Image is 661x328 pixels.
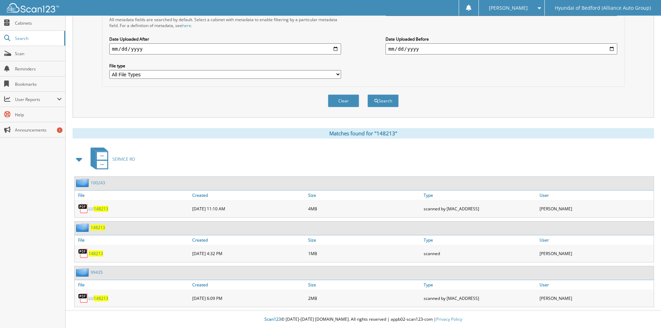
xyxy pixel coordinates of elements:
[88,251,103,256] a: 148213
[367,94,399,107] button: Search
[422,291,538,305] div: scanned by [MAC_ADDRESS]
[109,36,341,42] label: Date Uploaded After
[555,6,651,10] span: Hyundai of Bedford (Alliance Auto Group)
[182,23,191,28] a: here
[91,269,103,275] a: 99435
[109,17,341,28] div: All metadata fields are searched by default. Select a cabinet with metadata to enable filtering b...
[76,178,91,187] img: folder2.png
[306,235,422,245] a: Size
[190,235,306,245] a: Created
[57,127,62,133] div: 1
[86,145,135,173] a: SERVICE RO
[91,180,105,186] a: 100243
[190,191,306,200] a: Created
[15,112,62,118] span: Help
[91,225,105,230] a: 148213
[15,35,61,41] span: Search
[328,94,359,107] button: Clear
[73,128,654,138] div: Matches found for "148213"
[109,63,341,69] label: File type
[15,127,62,133] span: Announcements
[88,206,108,212] a: LU148213
[109,43,341,54] input: start
[306,246,422,260] div: 1MB
[306,202,422,216] div: 4MB
[190,246,306,260] div: [DATE] 4:32 PM
[94,295,108,301] span: 148213
[489,6,528,10] span: [PERSON_NAME]
[112,156,135,162] span: SERVICE RO
[15,81,62,87] span: Bookmarks
[75,280,190,289] a: File
[190,291,306,305] div: [DATE] 6:09 PM
[538,246,654,260] div: [PERSON_NAME]
[94,206,108,212] span: 148213
[385,36,617,42] label: Date Uploaded Before
[264,316,281,322] span: Scan123
[15,51,62,57] span: Scan
[15,66,62,72] span: Reminders
[76,268,91,277] img: folder2.png
[15,20,62,26] span: Cabinets
[538,235,654,245] a: User
[538,202,654,216] div: [PERSON_NAME]
[306,280,422,289] a: Size
[190,202,306,216] div: [DATE] 11:10 AM
[75,191,190,200] a: File
[76,223,91,232] img: folder2.png
[66,311,661,328] div: © [DATE]-[DATE] [DOMAIN_NAME]. All rights reserved | appb02-scan123-com |
[538,291,654,305] div: [PERSON_NAME]
[385,43,617,54] input: end
[88,295,108,301] a: LU148213
[538,191,654,200] a: User
[306,291,422,305] div: 2MB
[306,191,422,200] a: Size
[78,293,88,303] img: PDF.png
[422,191,538,200] a: Type
[422,202,538,216] div: scanned by [MAC_ADDRESS]
[190,280,306,289] a: Created
[422,280,538,289] a: Type
[78,203,88,214] img: PDF.png
[422,235,538,245] a: Type
[75,235,190,245] a: File
[422,246,538,260] div: scanned
[7,3,59,12] img: scan123-logo-white.svg
[78,248,88,259] img: PDF.png
[538,280,654,289] a: User
[436,316,462,322] a: Privacy Policy
[15,96,57,102] span: User Reports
